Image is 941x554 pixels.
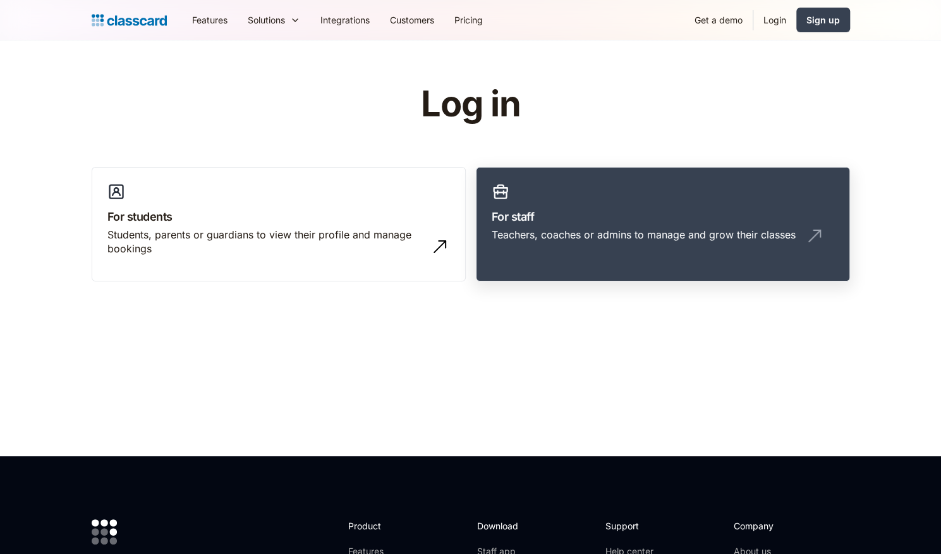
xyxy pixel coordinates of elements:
a: home [92,11,167,29]
h2: Company [734,519,818,532]
div: Solutions [248,13,285,27]
div: Sign up [806,13,840,27]
a: For studentsStudents, parents or guardians to view their profile and manage bookings [92,167,466,282]
div: Teachers, coaches or admins to manage and grow their classes [492,228,796,242]
a: Integrations [310,6,380,34]
h2: Download [477,519,528,532]
h2: Support [605,519,657,532]
div: Students, parents or guardians to view their profile and manage bookings [107,228,425,256]
div: Solutions [238,6,310,34]
a: Sign up [796,8,850,32]
a: Get a demo [684,6,753,34]
h3: For students [107,208,450,225]
a: Login [753,6,796,34]
h1: Log in [270,85,671,124]
h2: Product [348,519,416,532]
a: Features [182,6,238,34]
a: Customers [380,6,444,34]
h3: For staff [492,208,834,225]
a: Pricing [444,6,493,34]
a: For staffTeachers, coaches or admins to manage and grow their classes [476,167,850,282]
